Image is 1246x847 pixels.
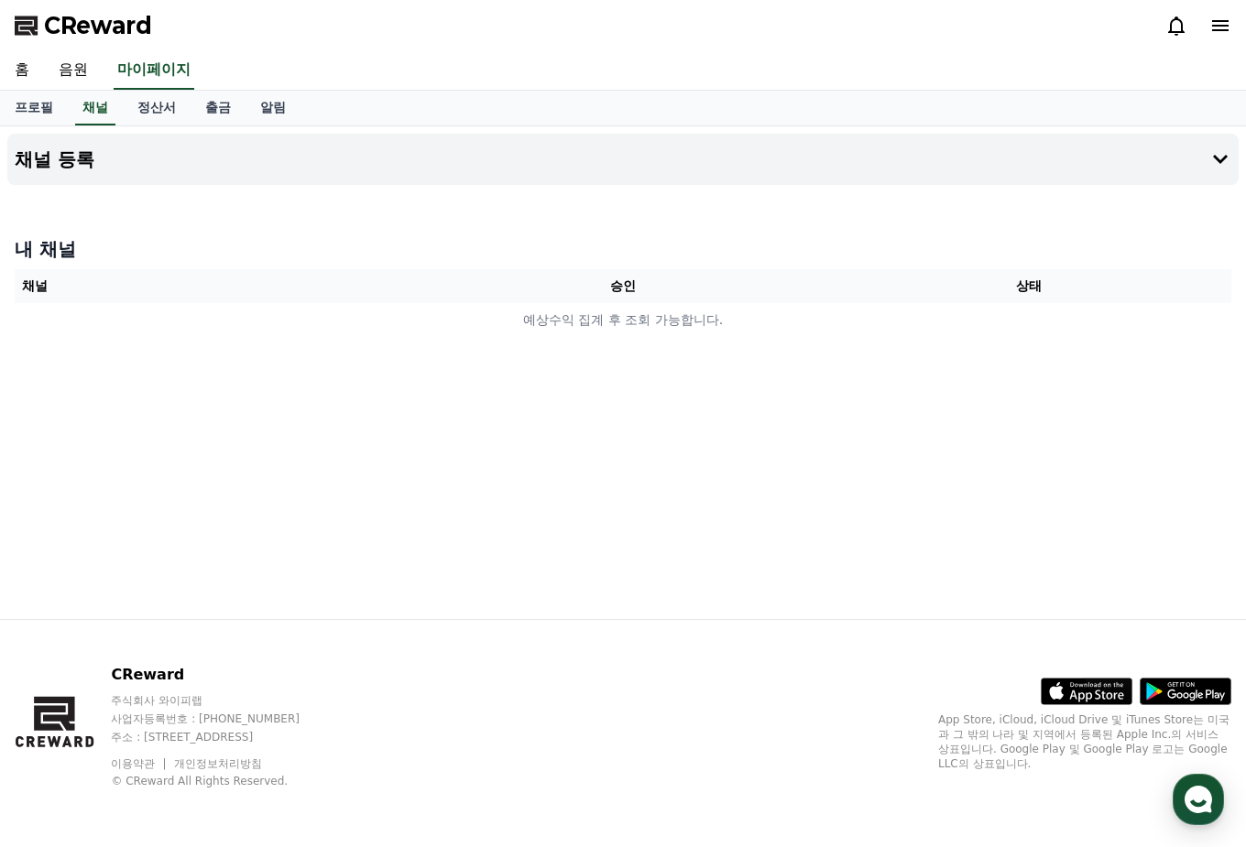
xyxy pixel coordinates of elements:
h4: 내 채널 [15,236,1231,262]
a: 정산서 [123,91,191,125]
span: 홈 [58,608,69,623]
th: 승인 [421,269,826,303]
a: 알림 [246,91,301,125]
a: 출금 [191,91,246,125]
td: 예상수익 집계 후 조회 가능합니다. [15,303,1231,337]
a: 대화 [121,581,236,626]
th: 상태 [825,269,1231,303]
span: 대화 [168,609,190,624]
p: 주식회사 와이피랩 [111,693,334,708]
a: 마이페이지 [114,51,194,90]
th: 채널 [15,269,421,303]
a: 개인정보처리방침 [174,757,262,770]
a: 이용약관 [111,757,169,770]
a: 채널 [75,91,115,125]
a: 홈 [5,581,121,626]
a: 설정 [236,581,352,626]
p: 사업자등록번호 : [PHONE_NUMBER] [111,711,334,726]
span: 설정 [283,608,305,623]
h4: 채널 등록 [15,149,94,169]
button: 채널 등록 [7,134,1239,185]
a: CReward [15,11,152,40]
p: App Store, iCloud, iCloud Drive 및 iTunes Store는 미국과 그 밖의 나라 및 지역에서 등록된 Apple Inc.의 서비스 상표입니다. Goo... [938,712,1231,771]
p: 주소 : [STREET_ADDRESS] [111,730,334,744]
a: 음원 [44,51,103,90]
p: © CReward All Rights Reserved. [111,774,334,788]
span: CReward [44,11,152,40]
p: CReward [111,664,334,686]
